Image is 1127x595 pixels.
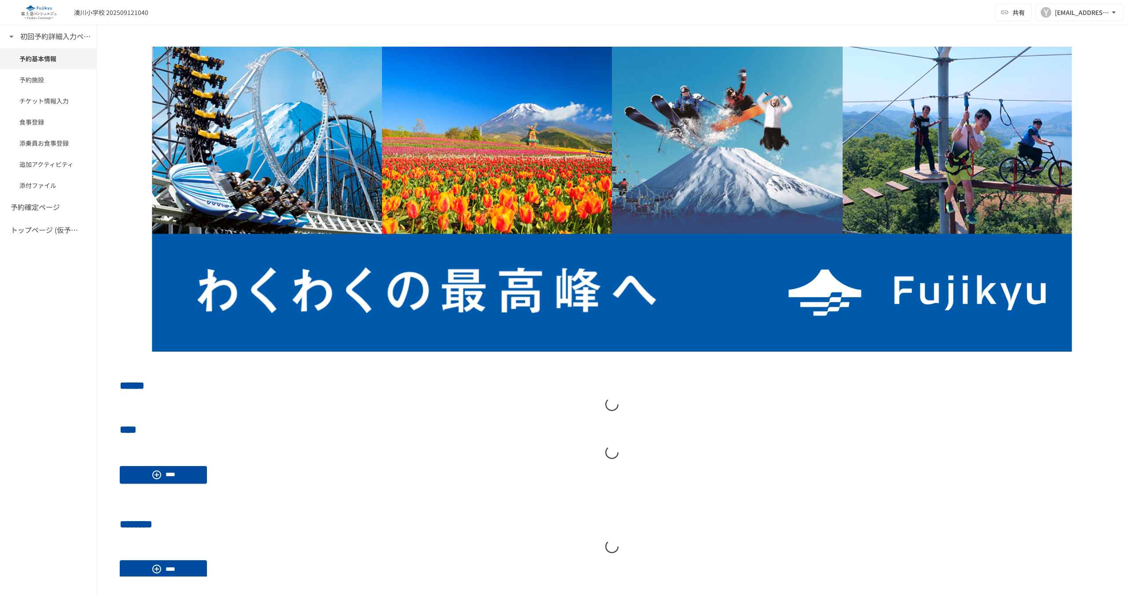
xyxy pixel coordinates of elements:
button: Y[EMAIL_ADDRESS][DOMAIN_NAME] [1035,4,1123,21]
h6: トップページ (仮予約一覧) [11,224,81,236]
h6: 初回予約詳細入力ページ [20,31,91,42]
div: 湊川小学校 202509121040 [74,8,148,17]
span: 予約基本情報 [19,54,77,63]
div: Y [1041,7,1051,18]
button: 共有 [995,4,1032,21]
img: mg2cIuvRhv63UHtX5VfAfh1DTCPHmnxnvRSqzGwtk3G [120,47,1104,352]
span: 共有 [1013,7,1025,17]
span: 添付ファイル [19,180,77,190]
div: [EMAIL_ADDRESS][DOMAIN_NAME] [1055,7,1109,18]
span: 添乗員お食事登録 [19,138,77,148]
h6: 予約確定ページ [11,202,60,213]
img: eQeGXtYPV2fEKIA3pizDiVdzO5gJTl2ahLbsPaD2E4R [11,5,67,19]
span: 食事登録 [19,117,77,127]
span: 予約施設 [19,75,77,84]
span: 追加アクティビティ [19,159,77,169]
span: チケット情報入力 [19,96,77,106]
